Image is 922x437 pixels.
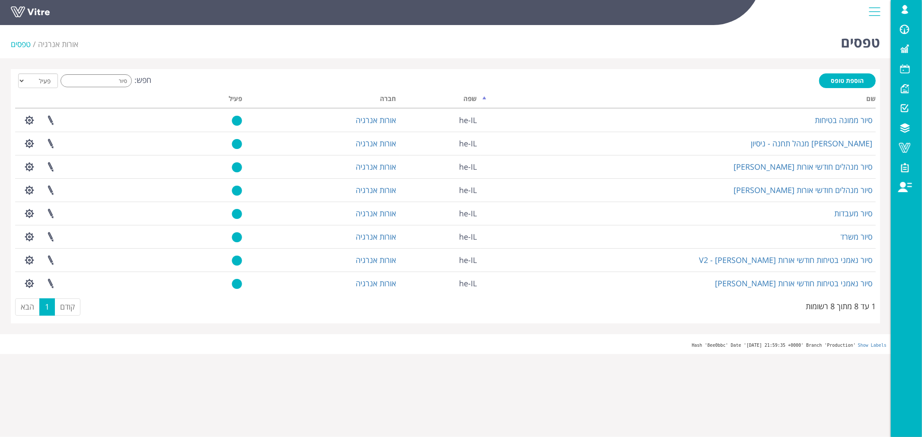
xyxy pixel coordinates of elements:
[61,74,132,87] input: חפש:
[232,185,242,196] img: yes
[699,255,872,265] a: סיור נאמני בטיחות חודשי אורות [PERSON_NAME] - V2
[399,155,481,178] td: he-IL
[356,208,396,218] a: אורות אנרגיה
[399,132,481,155] td: he-IL
[815,115,872,125] a: סיור ממונה בטיחות
[399,248,481,272] td: he-IL
[734,185,872,195] a: סיור מנהלים חודשי אורות [PERSON_NAME]
[232,209,242,219] img: yes
[232,115,242,126] img: yes
[819,73,876,88] a: הוספת טופס
[178,92,246,108] th: פעיל
[841,22,880,58] h1: טפסים
[38,39,78,49] a: אורות אנרגיה
[480,92,876,108] th: שם: activate to sort column descending
[15,298,40,316] a: הבא
[840,231,872,242] a: סיור משרד
[232,255,242,266] img: yes
[692,343,855,348] span: Hash '8ee0bbc' Date '[DATE] 21:59:35 +0000' Branch 'Production'
[399,202,481,225] td: he-IL
[39,298,55,316] a: 1
[356,161,396,172] a: אורות אנרגיה
[734,161,872,172] a: סיור מנהלים חודשי אורות [PERSON_NAME]
[232,162,242,173] img: yes
[232,279,242,289] img: yes
[54,298,80,316] a: קודם
[356,255,396,265] a: אורות אנרגיה
[831,76,864,85] span: הוספת טופס
[806,298,876,312] div: 1 עד 8 מתוך 8 רשומות
[751,138,872,149] a: [PERSON_NAME] מנהל תחנה - ניסיון
[356,115,396,125] a: אורות אנרגיה
[11,39,38,50] li: טפסים
[58,74,151,87] label: חפש:
[356,231,396,242] a: אורות אנרגיה
[356,185,396,195] a: אורות אנרגיה
[399,92,481,108] th: שפה
[232,232,242,243] img: yes
[356,278,396,288] a: אורות אנרגיה
[399,178,481,202] td: he-IL
[246,92,399,108] th: חברה
[356,138,396,149] a: אורות אנרגיה
[232,139,242,149] img: yes
[399,225,481,248] td: he-IL
[834,208,872,218] a: סיור מעבדות
[399,272,481,295] td: he-IL
[399,108,481,132] td: he-IL
[858,343,887,348] a: Show Labels
[715,278,872,288] a: סיור נאמני בטיחות חודשי אורות [PERSON_NAME]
